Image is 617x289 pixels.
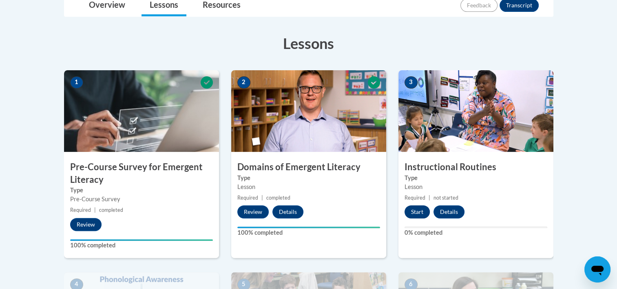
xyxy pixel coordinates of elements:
button: Start [405,205,430,218]
h3: Domains of Emergent Literacy [231,161,386,173]
div: Lesson [237,182,380,191]
iframe: Button to launch messaging window [584,256,610,282]
img: Course Image [64,70,219,152]
label: Type [237,173,380,182]
span: Required [237,195,258,201]
span: 3 [405,76,418,89]
span: | [261,195,263,201]
label: Type [405,173,547,182]
img: Course Image [231,70,386,152]
div: Your progress [237,227,380,228]
div: Lesson [405,182,547,191]
label: 100% completed [70,241,213,250]
button: Review [237,205,269,218]
div: Pre-Course Survey [70,195,213,204]
label: 100% completed [237,228,380,237]
button: Details [272,205,303,218]
button: Details [433,205,464,218]
span: | [94,207,96,213]
h3: Instructional Routines [398,161,553,173]
img: Course Image [398,70,553,152]
span: | [429,195,430,201]
h3: Pre-Course Survey for Emergent Literacy [64,161,219,186]
span: 1 [70,76,83,89]
span: completed [99,207,123,213]
h3: Lessons [64,33,553,53]
span: completed [266,195,290,201]
span: not started [433,195,458,201]
label: 0% completed [405,228,547,237]
span: 2 [237,76,250,89]
div: Your progress [70,239,213,241]
label: Type [70,186,213,195]
span: Required [70,207,91,213]
button: Review [70,218,102,231]
span: Required [405,195,425,201]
